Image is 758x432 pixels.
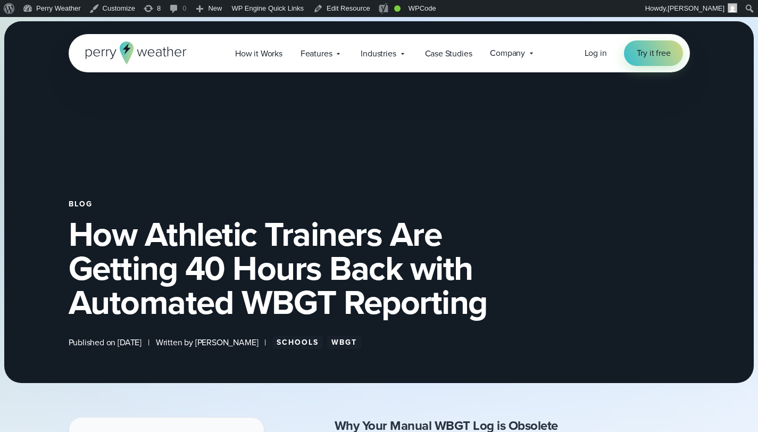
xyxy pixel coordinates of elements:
[69,200,690,209] div: Blog
[585,47,607,60] a: Log in
[668,4,724,12] span: [PERSON_NAME]
[637,47,671,60] span: Try it free
[69,336,142,349] span: Published on [DATE]
[272,336,323,349] a: Schools
[416,43,481,64] a: Case Studies
[301,47,332,60] span: Features
[327,336,361,349] a: WBGT
[148,336,149,349] span: |
[624,40,684,66] a: Try it free
[490,47,525,60] span: Company
[394,5,401,12] div: Good
[226,43,291,64] a: How it Works
[69,217,690,319] h1: How Athletic Trainers Are Getting 40 Hours Back with Automated WBGT Reporting
[425,47,472,60] span: Case Studies
[264,336,266,349] span: |
[235,47,282,60] span: How it Works
[585,47,607,59] span: Log in
[361,47,396,60] span: Industries
[156,336,259,349] span: Written by [PERSON_NAME]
